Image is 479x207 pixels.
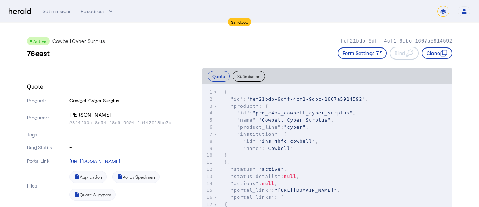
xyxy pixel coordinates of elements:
div: 12 [202,166,214,173]
span: "institution" [237,132,278,137]
p: Product: [27,97,68,104]
span: : , [224,117,334,123]
div: 2 [202,96,214,103]
div: 13 [202,173,214,180]
div: 9 [202,145,214,152]
span: : , [224,110,356,116]
span: : , [224,181,278,186]
p: Cowbell Cyber Surplus [52,38,105,45]
span: null [284,174,296,179]
p: Bind Status: [27,144,68,151]
a: [URL][DOMAIN_NAME].. [69,158,122,164]
span: { [224,202,228,207]
p: Tags: [27,131,68,138]
button: Bind [390,47,418,60]
span: }, [224,160,231,165]
img: Herald Logo [9,8,31,15]
button: Clone [422,47,452,59]
div: 1 [202,89,214,96]
h3: 76east [27,48,50,58]
p: [PERSON_NAME] [69,110,194,120]
span: : , [224,124,309,130]
span: "id" [231,96,243,102]
span: : , [224,188,340,193]
a: Quote Summary [69,189,116,201]
span: } [224,152,228,158]
span: "status" [231,167,256,172]
div: 4 [202,110,214,117]
p: fef21bdb-6dff-4cf1-9dbc-1607a5914592 [340,38,452,45]
span: "fef21bdb-6dff-4cf1-9dbc-1607a5914592" [246,96,365,102]
div: 7 [202,131,214,138]
span: "id" [243,139,256,144]
span: "Cowbell" [265,146,293,151]
span: : , [224,174,300,179]
span: "ins_4hfc_cowbell" [259,139,315,144]
span: "name" [237,117,256,123]
button: Resources dropdown menu [80,8,114,15]
p: Producer: [27,114,68,121]
span: "status_details" [231,174,281,179]
div: 14 [202,180,214,187]
p: - [69,144,194,151]
button: Submission [233,71,265,82]
span: : , [224,139,318,144]
a: Policy Specimen [112,171,160,183]
div: 16 [202,194,214,201]
span: : , [224,167,287,172]
div: 5 [202,117,214,124]
div: 15 [202,187,214,194]
div: 6 [202,124,214,131]
span: null [262,181,274,186]
span: : [224,146,293,151]
span: : { [224,103,268,109]
span: "Cowbell Cyber Surplus" [259,117,331,123]
span: Active [33,39,47,44]
div: 8 [202,138,214,145]
p: Files: [27,182,68,189]
span: "portal_link" [231,188,272,193]
span: "name" [243,146,262,151]
span: : [ [224,195,284,200]
a: Application [69,171,107,183]
p: - [69,131,194,138]
span: "product" [231,103,259,109]
span: "id" [237,110,249,116]
p: 2844f90c-8c34-48e6-9621-1d113918be7a [69,120,194,125]
div: 10 [202,152,214,159]
span: "product_line" [237,124,281,130]
div: Submissions [43,8,72,15]
div: Sandbox [228,18,251,26]
button: Form Settings [338,47,387,59]
div: 3 [202,103,214,110]
span: "actions" [231,181,259,186]
div: 11 [202,159,214,166]
p: Cowbell Cyber Surplus [69,97,194,104]
span: "prd_c4ow_cowbell_cyber_surplus" [252,110,352,116]
p: Portal Link: [27,157,68,164]
span: : , [224,96,368,102]
span: : { [224,132,287,137]
button: Quote [208,71,230,82]
span: { [224,89,228,95]
span: "portal_links" [231,195,275,200]
h4: Quote [27,82,44,91]
span: "[URL][DOMAIN_NAME]" [274,188,337,193]
span: "active" [259,167,284,172]
span: "cyber" [284,124,306,130]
